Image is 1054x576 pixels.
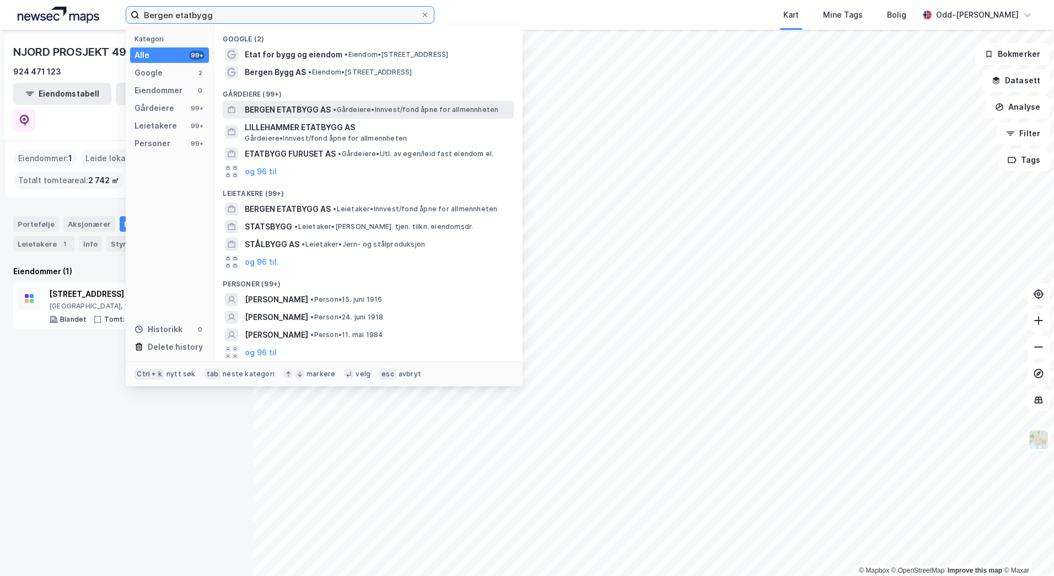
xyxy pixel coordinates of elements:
div: 99+ [189,121,205,130]
div: Blandet [60,315,87,324]
span: BERGEN ETATBYGG AS [245,103,331,116]
div: tab [205,369,221,380]
span: Leietaker • [PERSON_NAME]. tjen. tilkn. eiendomsdr. [294,222,473,231]
div: [GEOGRAPHIC_DATA], 165/532 [49,302,210,311]
div: 0 [196,86,205,95]
span: STATSBYGG [245,220,292,233]
div: Gårdeiere [135,102,174,115]
a: Improve this map [948,567,1002,574]
div: Info [79,236,102,252]
span: • [308,68,311,76]
div: Google [135,66,163,79]
div: Historikk [135,323,182,336]
div: 99+ [189,51,205,60]
span: 1 [68,152,72,165]
div: Personer (99+) [214,271,523,291]
div: Kategori [135,35,209,43]
span: Etat for bygg og eiendom [245,48,342,61]
div: Styret [106,236,152,252]
div: Ctrl + k [135,369,164,380]
span: Gårdeiere • Innvest/fond åpne for allmennheten [333,105,498,114]
div: [STREET_ADDRESS] [49,287,210,301]
div: velg [356,370,370,378]
button: Bokmerker [975,43,1050,65]
div: avbryt [399,370,421,378]
div: Alle [135,49,149,62]
button: Filter [997,122,1050,145]
div: Kart [783,8,799,22]
div: Bolig [887,8,906,22]
span: [PERSON_NAME] [245,311,308,324]
span: • [333,205,336,213]
span: Person • 24. juni 1918 [310,313,383,322]
div: Eiendommer [135,84,182,97]
span: ETATBYGG FURUSET AS [245,147,336,161]
button: og 96 til [245,346,277,359]
div: Leietakere [13,236,74,252]
div: Delete history [148,340,203,354]
span: Bergen Bygg AS [245,66,306,79]
div: Leietakere [135,119,177,132]
span: 2 742 ㎡ [88,174,119,187]
div: Eiendommer : [14,150,77,167]
div: markere [306,370,335,378]
div: Gårdeiere (99+) [214,81,523,101]
div: Tomt: 2 742 ㎡ [104,315,154,324]
div: nytt søk [166,370,196,378]
a: OpenStreetMap [891,567,945,574]
div: esc [379,369,396,380]
div: Leietakere (99+) [214,180,523,200]
input: Søk på adresse, matrikkel, gårdeiere, leietakere eller personer [139,7,421,23]
img: logo.a4113a55bc3d86da70a041830d287a7e.svg [18,7,99,23]
span: • [338,150,341,158]
span: Eiendom • [STREET_ADDRESS] [308,68,412,77]
div: Odd-[PERSON_NAME] [936,8,1019,22]
span: BERGEN ETATBYGG AS [245,202,331,216]
button: Leietakertabell [116,83,214,105]
div: 0 [196,325,205,334]
div: 1 [59,238,70,249]
span: • [345,50,348,58]
div: Portefølje [13,216,59,232]
span: • [294,222,298,231]
div: Google (2) [214,26,523,46]
span: Person • 11. mai 1984 [310,330,383,339]
span: • [302,240,305,248]
div: Kontrollprogram for chat [999,523,1054,576]
div: Mine Tags [823,8,863,22]
span: • [310,295,314,303]
span: Leietaker • Innvest/fond åpne for allmennheten [333,205,497,214]
span: Leietaker • Jern- og stålproduksjon [302,240,425,249]
span: STÅLBYGG AS [245,238,299,251]
img: Z [1028,429,1049,450]
span: [PERSON_NAME] [245,293,308,306]
a: Mapbox [859,567,889,574]
span: Person • 15. juni 1916 [310,295,382,304]
div: Eiendommer (1) [13,265,240,278]
div: Totalt tomteareal : [14,172,123,189]
div: Leide lokasjoner : [81,150,159,167]
span: Gårdeiere • Utl. av egen/leid fast eiendom el. [338,150,493,158]
button: Eiendomstabell [13,83,111,105]
span: • [310,313,314,321]
div: neste kategori [223,370,275,378]
span: [PERSON_NAME] [245,328,308,342]
button: Datasett [982,70,1050,92]
div: 99+ [189,139,205,148]
button: og 96 til [245,255,277,269]
span: LILLEHAMMER ETATBYGG AS [245,121,509,134]
span: • [333,105,336,114]
div: 99+ [189,104,205,113]
div: 2 [196,68,205,77]
button: Tags [998,149,1050,171]
span: • [310,330,314,339]
div: NJORD PROSJEKT 49 AS [13,43,146,61]
div: Personer [135,137,170,150]
div: Aksjonærer [63,216,115,232]
button: og 96 til [245,165,277,178]
button: Analyse [986,96,1050,118]
div: Eiendommer [120,216,187,232]
span: Gårdeiere • Innvest/fond åpne for allmennheten [245,134,407,143]
iframe: Chat Widget [999,523,1054,576]
span: Eiendom • [STREET_ADDRESS] [345,50,448,59]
